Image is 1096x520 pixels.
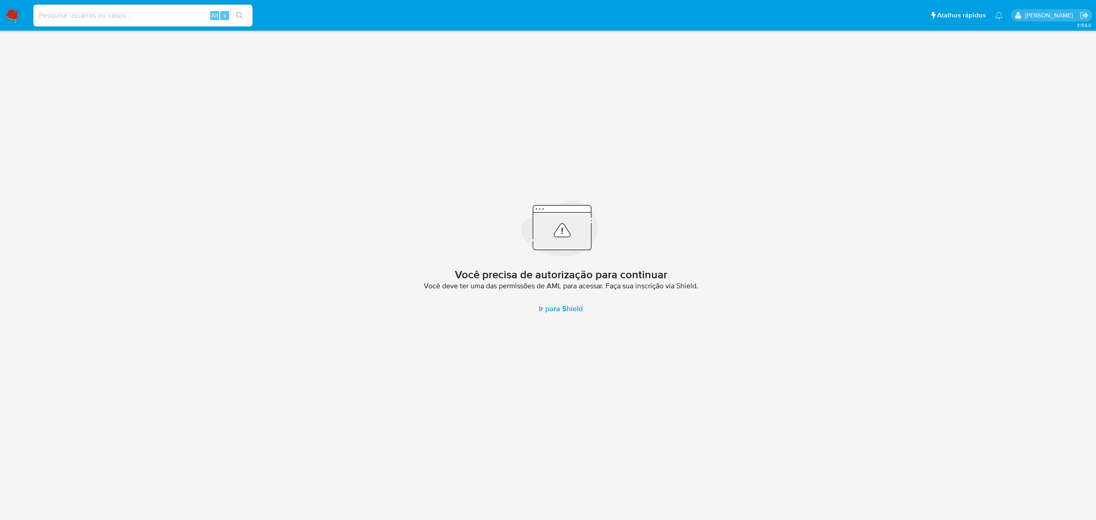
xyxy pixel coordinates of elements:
[528,298,594,320] a: Ir para Shield
[539,298,583,320] span: Ir para Shield
[211,11,218,20] span: Alt
[937,11,986,20] span: Atalhos rápidos
[223,11,226,20] span: s
[230,9,249,22] button: search-icon
[33,10,253,21] input: Pesquise usuários ou casos...
[455,268,667,281] h2: Você precisa de autorização para continuar
[995,11,1003,19] a: Notificações
[1025,11,1076,20] p: giovanna.petenuci@mercadolivre.com
[424,281,698,291] span: Você deve ter uma das permissões de AML para acessar. Faça sua inscrição via Shield.
[1080,11,1089,20] a: Sair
